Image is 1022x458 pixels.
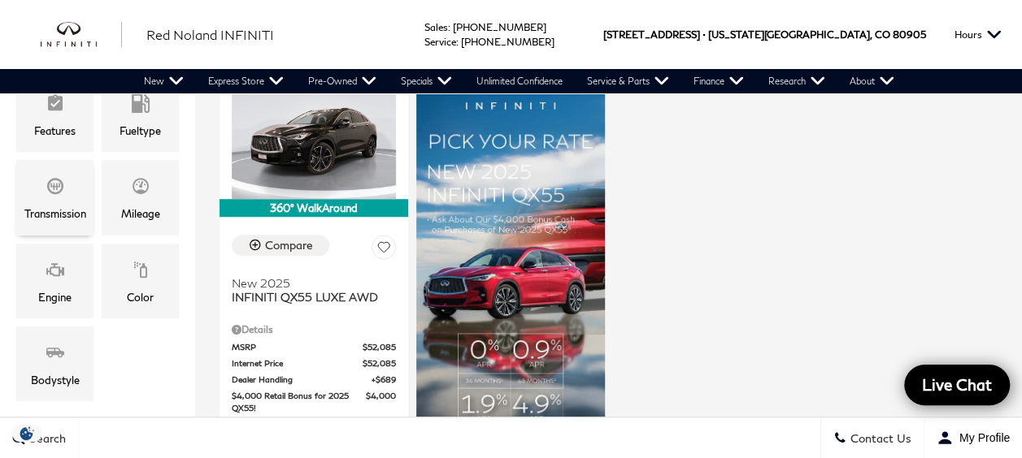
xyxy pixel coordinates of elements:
a: Dealer Handling $689 [232,374,396,386]
div: TransmissionTransmission [16,160,94,235]
span: New 2025 [232,276,384,290]
a: [PHONE_NUMBER] [453,21,546,33]
section: Click to Open Cookie Consent Modal [8,425,46,442]
div: Pricing Details - INFINITI QX55 LUXE AWD [232,322,396,337]
span: Search [25,431,66,445]
div: Bodystyle [31,371,80,389]
a: Finance [681,69,756,93]
div: EngineEngine [16,244,94,318]
a: Red Noland INFINITI [146,25,274,45]
span: $689 [372,374,396,386]
span: $4,000 [366,390,396,414]
div: FeaturesFeatures [16,77,94,152]
div: Color [127,288,154,306]
span: Live Chat [914,374,1000,395]
div: MileageMileage [102,160,179,235]
span: Dealer Handling [232,374,372,386]
span: Features [46,89,65,122]
div: Engine [38,288,72,306]
span: $4,000 Retail Bonus for 2025 QX55! [232,390,366,414]
div: Transmission [24,205,86,223]
a: Express Store [196,69,296,93]
div: Fueltype [120,122,161,140]
span: My Profile [953,431,1010,444]
a: Unlimited Confidence [464,69,575,93]
button: Open user profile menu [924,417,1022,458]
a: $4,000 Retail Bonus for 2025 QX55! $4,000 [232,390,396,414]
a: MSRP $52,085 [232,341,396,353]
a: [PHONE_NUMBER] [461,36,554,48]
span: Contact Us [846,431,911,445]
span: Color [131,256,150,288]
nav: Main Navigation [132,69,907,93]
span: Transmission [46,172,65,205]
span: Fueltype [131,89,150,122]
div: Features [34,122,76,140]
span: Service [424,36,456,48]
div: 360° WalkAround [220,199,408,217]
a: About [837,69,907,93]
div: Mileage [121,205,160,223]
a: New [132,69,196,93]
span: Internet Price [232,357,363,369]
span: : [448,21,450,33]
a: Research [756,69,837,93]
a: Service & Parts [575,69,681,93]
img: Opt-Out Icon [8,425,46,442]
a: Internet Price $52,085 [232,357,396,369]
div: BodystyleBodystyle [16,326,94,401]
span: Red Noland INFINITI [146,27,274,42]
a: Pre-Owned [296,69,389,93]
span: INFINITI QX55 LUXE AWD [232,290,384,304]
a: New 2025INFINITI QX55 LUXE AWD [232,266,396,304]
a: Specials [389,69,464,93]
span: Sales [424,21,448,33]
div: ColorColor [102,244,179,318]
span: $52,085 [363,357,396,369]
div: Compare [265,238,313,253]
a: Live Chat [904,365,1010,405]
span: Bodystyle [46,339,65,371]
div: FueltypeFueltype [102,77,179,152]
span: Mileage [131,172,150,205]
a: [STREET_ADDRESS] • [US_STATE][GEOGRAPHIC_DATA], CO 80905 [603,28,926,41]
button: Save Vehicle [372,235,396,265]
span: Engine [46,256,65,288]
button: Compare Vehicle [232,235,329,256]
span: MSRP [232,341,363,353]
img: 2025 INFINITI QX55 LUXE AWD [232,76,396,199]
span: : [456,36,459,48]
a: infiniti [41,22,122,48]
img: INFINITI [41,22,122,48]
span: $52,085 [363,341,396,353]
